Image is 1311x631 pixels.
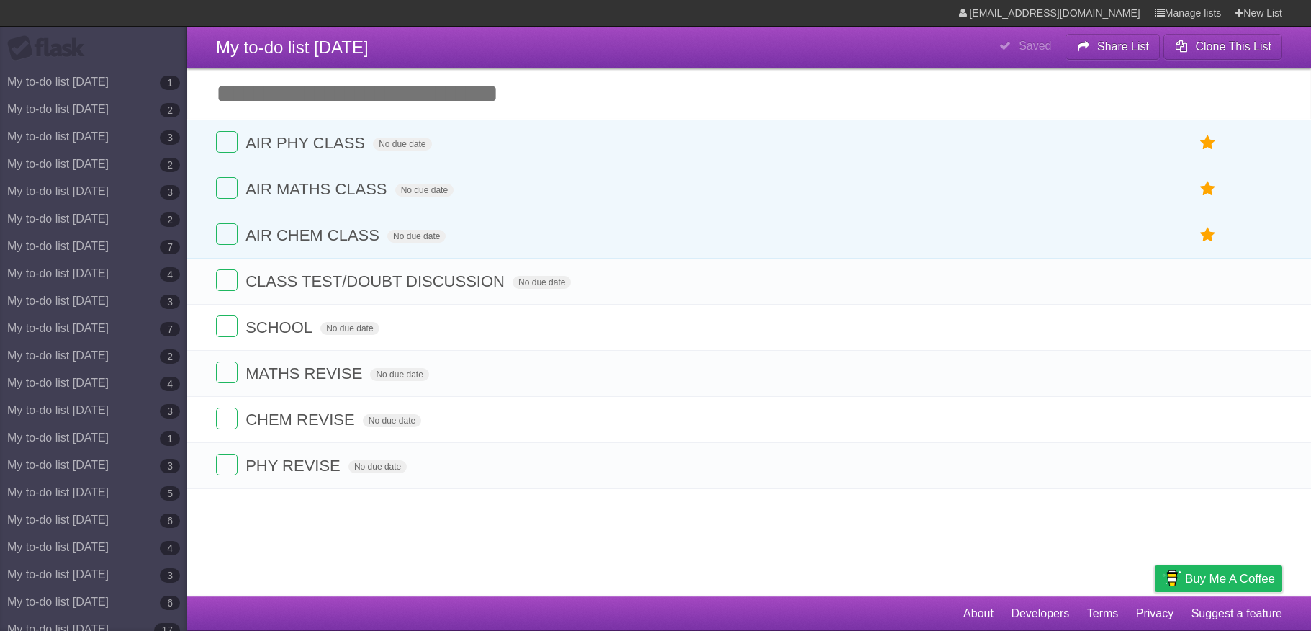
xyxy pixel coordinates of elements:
[963,600,994,627] a: About
[245,364,366,382] span: MATHS REVISE
[160,514,180,528] b: 6
[160,404,180,419] b: 3
[1194,362,1222,385] label: Star task
[387,230,446,243] span: No due date
[160,212,180,227] b: 2
[160,267,180,282] b: 4
[1194,454,1222,478] label: Star task
[1097,40,1149,53] b: Share List
[1136,600,1173,627] a: Privacy
[1194,131,1222,155] label: Star task
[216,131,238,153] label: Done
[160,185,180,200] b: 3
[160,158,180,172] b: 2
[216,223,238,245] label: Done
[1087,600,1119,627] a: Terms
[1011,600,1069,627] a: Developers
[513,276,571,289] span: No due date
[160,130,180,145] b: 3
[1194,315,1222,339] label: Star task
[245,180,390,198] span: AIR MATHS CLASS
[1163,34,1282,60] button: Clone This List
[245,272,508,290] span: CLASS TEST/DOUBT DISCUSSION
[160,431,180,446] b: 1
[1185,566,1275,591] span: Buy me a coffee
[348,460,407,473] span: No due date
[216,177,238,199] label: Done
[160,295,180,309] b: 3
[160,568,180,583] b: 3
[320,322,379,335] span: No due date
[373,138,431,151] span: No due date
[160,459,180,473] b: 3
[1194,269,1222,293] label: Star task
[1194,223,1222,247] label: Star task
[216,362,238,383] label: Done
[7,35,94,61] div: Flask
[160,322,180,336] b: 7
[216,408,238,429] label: Done
[216,269,238,291] label: Done
[1066,34,1161,60] button: Share List
[245,318,316,336] span: SCHOOL
[1195,40,1271,53] b: Clone This List
[245,226,383,244] span: AIR CHEM CLASS
[370,368,428,381] span: No due date
[1019,40,1051,52] b: Saved
[395,184,454,197] span: No due date
[1194,408,1222,431] label: Star task
[1191,600,1282,627] a: Suggest a feature
[1194,177,1222,201] label: Star task
[1155,565,1282,592] a: Buy me a coffee
[245,134,369,152] span: AIR PHY CLASS
[1162,566,1181,591] img: Buy me a coffee
[245,457,344,475] span: PHY REVISE
[160,541,180,555] b: 4
[363,414,421,427] span: No due date
[160,596,180,610] b: 6
[160,240,180,254] b: 7
[160,486,180,501] b: 5
[160,76,180,90] b: 1
[160,349,180,364] b: 2
[216,454,238,475] label: Done
[245,411,359,429] span: CHEM REVISE
[160,377,180,391] b: 4
[216,315,238,337] label: Done
[160,103,180,117] b: 2
[216,37,369,57] span: My to-do list [DATE]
